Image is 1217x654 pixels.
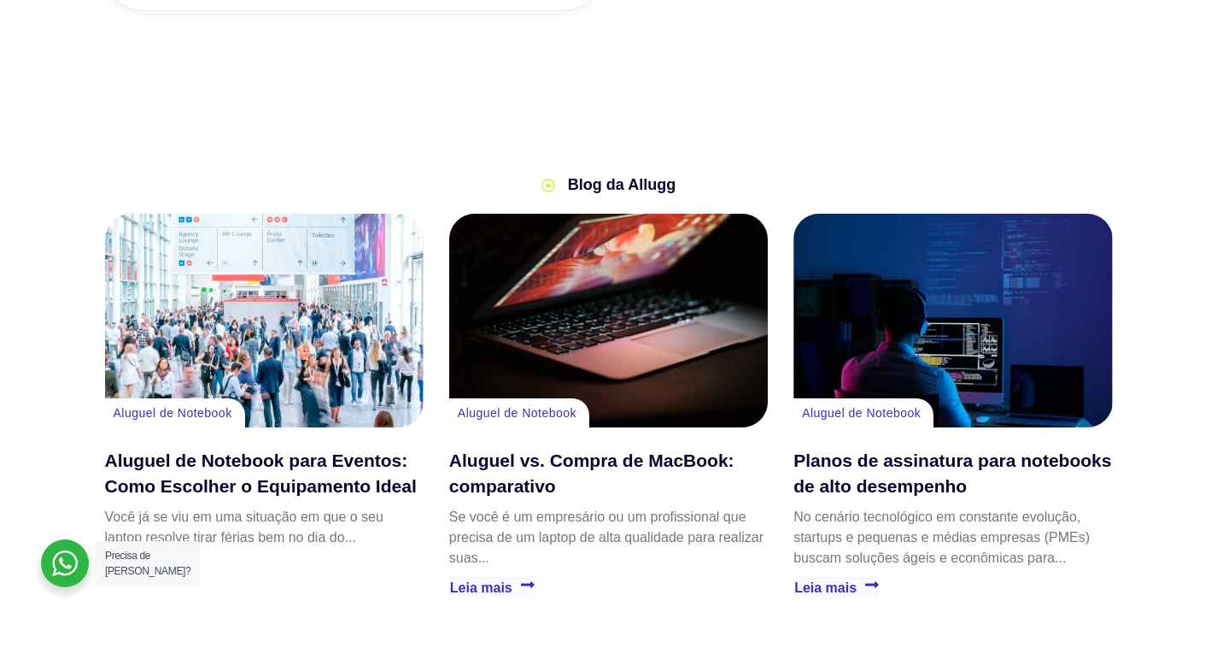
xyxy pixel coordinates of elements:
[105,214,424,427] a: Aluguel de Notebook para Eventos: Como Escolher o Equipamento Ideal
[449,507,768,569] p: Se você é um empresário ou um profissional que precisa de um laptop de alta qualidade para realiz...
[1132,572,1217,654] div: Widget de chat
[105,507,424,548] p: Você já se viu em uma situação em que o seu laptop resolve tirar férias bem no dia do...
[458,406,576,420] a: Aluguel de Notebook
[449,576,535,599] a: Leia mais
[449,451,734,495] a: Aluguel vs. Compra de MacBook: comparativo
[793,507,1112,569] p: No cenário tecnológico em constante evolução, startups e pequenas e médias empresas (PMEs) buscam...
[114,406,232,420] a: Aluguel de Notebook
[105,550,190,577] span: Precisa de [PERSON_NAME]?
[793,576,880,599] a: Leia mais
[105,451,417,495] a: Aluguel de Notebook para Eventos: Como Escolher o Equipamento Ideal
[449,214,768,427] a: Aluguel vs. Compra de MacBook: comparativo
[793,214,1112,427] a: Planos de assinatura para notebooks de alto desempenho
[564,174,676,197] span: Blog da Allugg
[802,406,921,420] a: Aluguel de Notebook
[1132,572,1217,654] iframe: Chat Widget
[793,451,1111,495] a: Planos de assinatura para notebooks de alto desempenho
